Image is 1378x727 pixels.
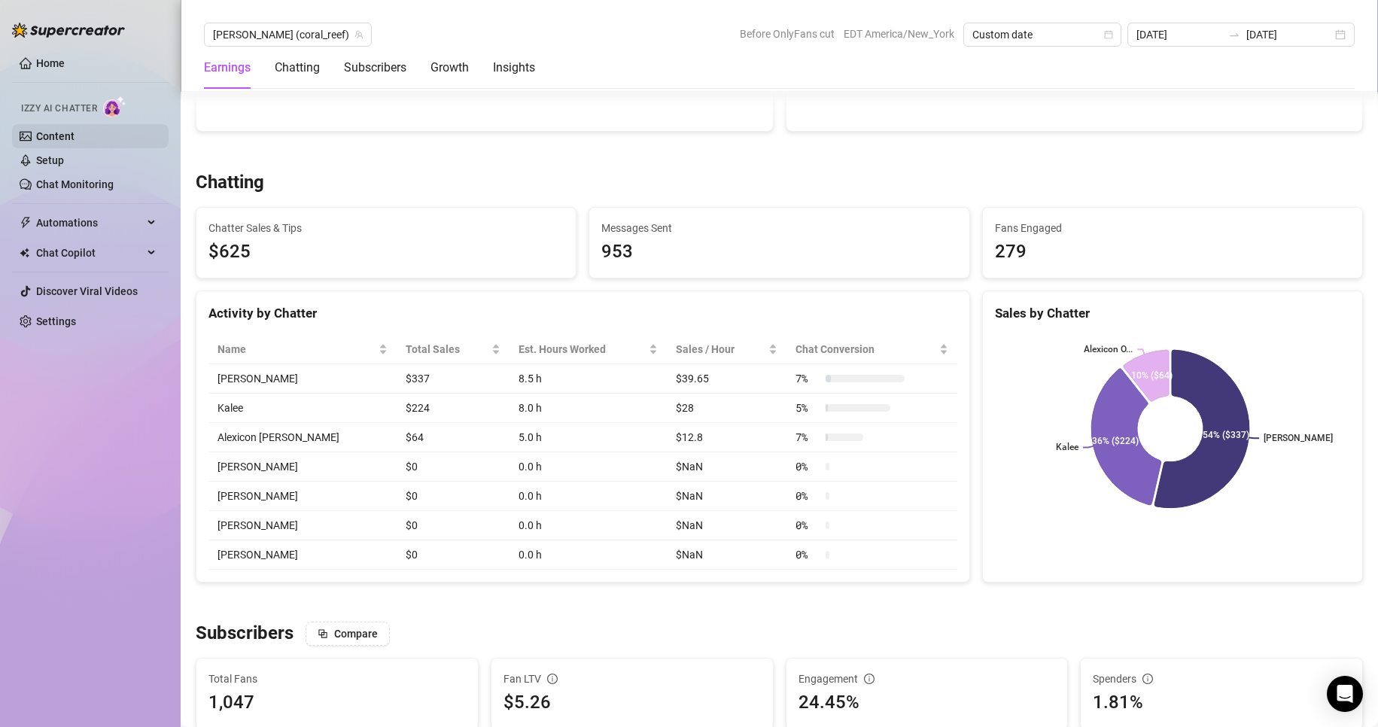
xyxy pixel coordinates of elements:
div: Subscribers [344,59,406,77]
td: $12.8 [667,423,786,452]
td: $NaN [667,482,786,511]
span: thunderbolt [20,217,32,229]
span: 7 % [795,370,820,387]
span: Total Sales [406,341,488,357]
span: info-circle [1142,674,1153,684]
span: Before OnlyFans cut [740,23,835,45]
a: Setup [36,154,64,166]
span: Sales / Hour [676,341,765,357]
th: Sales / Hour [667,335,786,364]
span: Name [217,341,376,357]
td: [PERSON_NAME] [208,540,397,570]
td: 0.0 h [510,452,667,482]
div: 953 [601,238,957,266]
span: Compare [334,628,378,640]
div: Est. Hours Worked [519,341,646,357]
div: Open Intercom Messenger [1327,676,1363,712]
a: Discover Viral Videos [36,285,138,297]
span: 5 % [795,400,820,416]
h3: Chatting [196,171,264,195]
a: Home [36,57,65,69]
text: [PERSON_NAME] [1264,433,1333,444]
div: Engagement [799,671,1056,687]
span: Fans Engaged [995,220,1350,236]
td: Alexicon [PERSON_NAME] [208,423,397,452]
td: [PERSON_NAME] [208,511,397,540]
div: 1,047 [208,689,254,717]
span: block [318,628,328,639]
div: Growth [430,59,469,77]
td: $NaN [667,511,786,540]
td: [PERSON_NAME] [208,364,397,394]
span: Custom date [972,23,1112,46]
span: to [1228,29,1240,41]
th: Chat Conversion [786,335,957,364]
td: $0 [397,482,510,511]
div: $5.26 [503,689,761,717]
img: Chat Copilot [20,248,29,258]
span: Chat Conversion [795,341,936,357]
span: $625 [208,238,564,266]
td: $224 [397,394,510,423]
span: info-circle [864,674,875,684]
span: Chat Copilot [36,241,143,265]
td: $39.65 [667,364,786,394]
span: Automations [36,211,143,235]
td: $0 [397,540,510,570]
span: info-circle [547,674,558,684]
span: Izzy AI Chatter [21,102,97,116]
span: swap-right [1228,29,1240,41]
td: $0 [397,452,510,482]
div: 279 [995,238,1350,266]
td: $NaN [667,540,786,570]
td: 8.5 h [510,364,667,394]
td: [PERSON_NAME] [208,482,397,511]
div: Fan LTV [503,671,761,687]
td: $337 [397,364,510,394]
td: 0.0 h [510,511,667,540]
th: Total Sales [397,335,510,364]
span: 0 % [795,517,820,534]
text: Kalee [1056,443,1079,453]
a: Chat Monitoring [36,178,114,190]
a: Content [36,130,75,142]
div: Insights [493,59,535,77]
td: 0.0 h [510,482,667,511]
span: 0 % [795,458,820,475]
td: $0 [397,511,510,540]
div: Spenders [1093,671,1350,687]
div: Earnings [204,59,251,77]
td: 5.0 h [510,423,667,452]
td: [PERSON_NAME] [208,452,397,482]
a: Settings [36,315,76,327]
span: 7 % [795,429,820,446]
div: 1.81% [1093,689,1350,717]
td: $NaN [667,452,786,482]
span: team [354,30,364,39]
td: $28 [667,394,786,423]
span: 0 % [795,546,820,563]
span: Chatter Sales & Tips [208,220,564,236]
button: Compare [306,622,390,646]
span: Messages Sent [601,220,957,236]
img: AI Chatter [103,96,126,117]
td: 0.0 h [510,540,667,570]
td: Kalee [208,394,397,423]
img: logo-BBDzfeDw.svg [12,23,125,38]
span: EDT America/New_York [844,23,954,45]
span: 0 % [795,488,820,504]
div: Chatting [275,59,320,77]
td: $64 [397,423,510,452]
div: Activity by Chatter [208,303,957,324]
div: 24.45% [799,689,1056,717]
input: End date [1246,26,1332,43]
th: Name [208,335,397,364]
h3: Subscribers [196,622,294,646]
text: Alexicon O... [1084,344,1133,354]
td: 8.0 h [510,394,667,423]
span: Total Fans [208,671,466,687]
input: Start date [1136,26,1222,43]
span: Anna (coral_reef) [213,23,363,46]
div: Sales by Chatter [995,303,1350,324]
span: calendar [1104,30,1113,39]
